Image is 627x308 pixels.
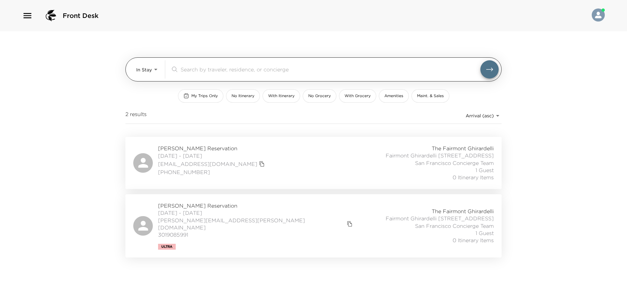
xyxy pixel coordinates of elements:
button: copy primary member email [345,219,354,228]
span: Amenities [384,93,403,99]
span: 0 Itinerary Items [453,174,494,181]
span: 0 Itinerary Items [453,237,494,244]
span: Fairmont Ghirardelli [STREET_ADDRESS] [386,215,494,222]
span: Maint. & Sales [417,93,444,99]
span: With Itinerary [268,93,295,99]
a: [PERSON_NAME][EMAIL_ADDRESS][PERSON_NAME][DOMAIN_NAME] [158,217,345,231]
span: Ultra [161,245,172,249]
button: No Itinerary [226,89,260,103]
span: Fairmont Ghirardelli [STREET_ADDRESS] [386,152,494,159]
span: The Fairmont Ghirardelli [432,145,494,152]
span: My Trips Only [191,93,218,99]
a: [PERSON_NAME] Reservation[DATE] - [DATE][EMAIL_ADDRESS][DOMAIN_NAME]copy primary member email[PHO... [125,137,502,189]
button: My Trips Only [178,89,223,103]
img: logo [43,8,59,23]
span: With Grocery [345,93,371,99]
input: Search by traveler, residence, or concierge [181,66,480,73]
span: 1 Guest [475,229,494,237]
span: The Fairmont Ghirardelli [432,208,494,215]
button: Maint. & Sales [411,89,449,103]
span: [PERSON_NAME] Reservation [158,202,354,209]
span: [DATE] - [DATE] [158,209,354,216]
img: User [592,8,605,22]
span: [PERSON_NAME] Reservation [158,145,266,152]
span: No Itinerary [232,93,254,99]
span: 2 results [125,110,147,121]
span: 3019085991 [158,231,354,238]
span: Arrival (asc) [466,113,494,119]
button: With Itinerary [263,89,300,103]
span: San Francisco Concierge Team [415,159,494,167]
span: San Francisco Concierge Team [415,222,494,229]
span: No Grocery [308,93,331,99]
a: [PERSON_NAME] Reservation[DATE] - [DATE][PERSON_NAME][EMAIL_ADDRESS][PERSON_NAME][DOMAIN_NAME]cop... [125,194,502,257]
button: No Grocery [303,89,336,103]
span: Front Desk [63,11,99,20]
span: [DATE] - [DATE] [158,152,266,159]
span: 1 Guest [475,167,494,174]
button: Amenities [379,89,409,103]
span: [PHONE_NUMBER] [158,169,266,176]
button: copy primary member email [257,159,266,169]
span: In Stay [136,67,152,73]
a: [EMAIL_ADDRESS][DOMAIN_NAME] [158,160,257,168]
button: With Grocery [339,89,376,103]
